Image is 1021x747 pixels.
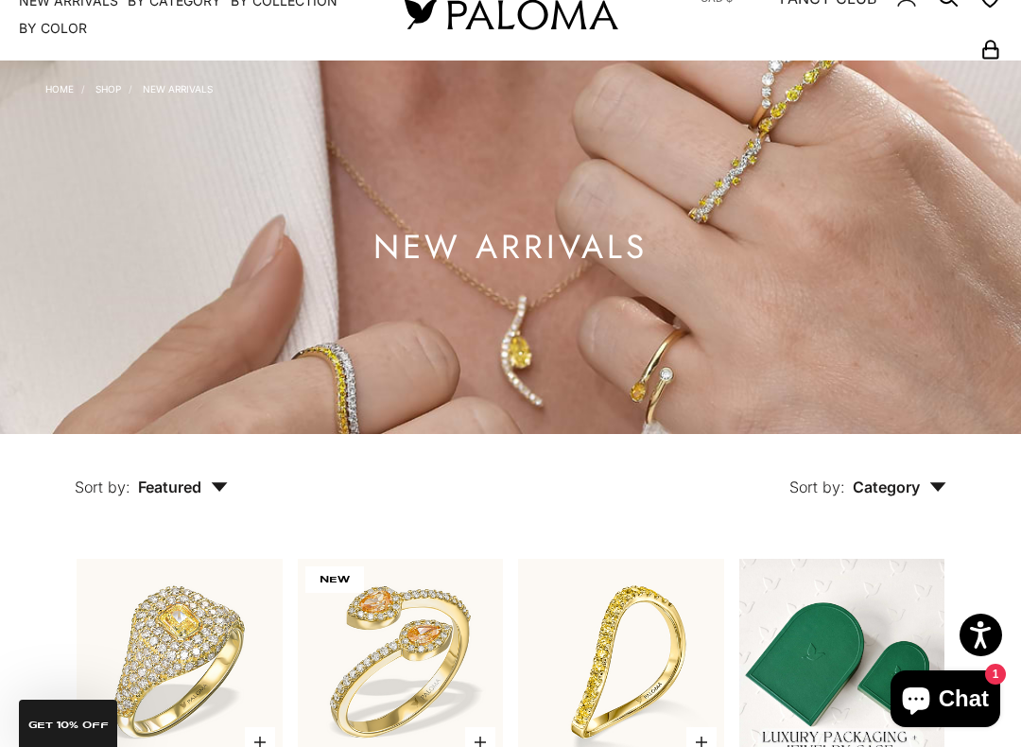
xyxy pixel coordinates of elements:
[19,700,117,747] div: GET 10% Off
[853,478,946,496] span: Category
[95,83,121,95] a: Shop
[138,478,228,496] span: Featured
[789,478,845,496] span: Sort by:
[28,721,109,730] span: GET 10% Off
[373,235,648,259] h1: NEW ARRIVALS
[305,566,364,593] span: NEW
[45,83,74,95] a: Home
[143,83,213,95] a: NEW ARRIVALS
[75,478,130,496] span: Sort by:
[19,19,87,38] summary: By Color
[31,434,271,513] button: Sort by: Featured
[885,670,1006,732] inbox-online-store-chat: Shopify online store chat
[746,434,990,513] button: Sort by: Category
[45,79,213,95] nav: Breadcrumb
